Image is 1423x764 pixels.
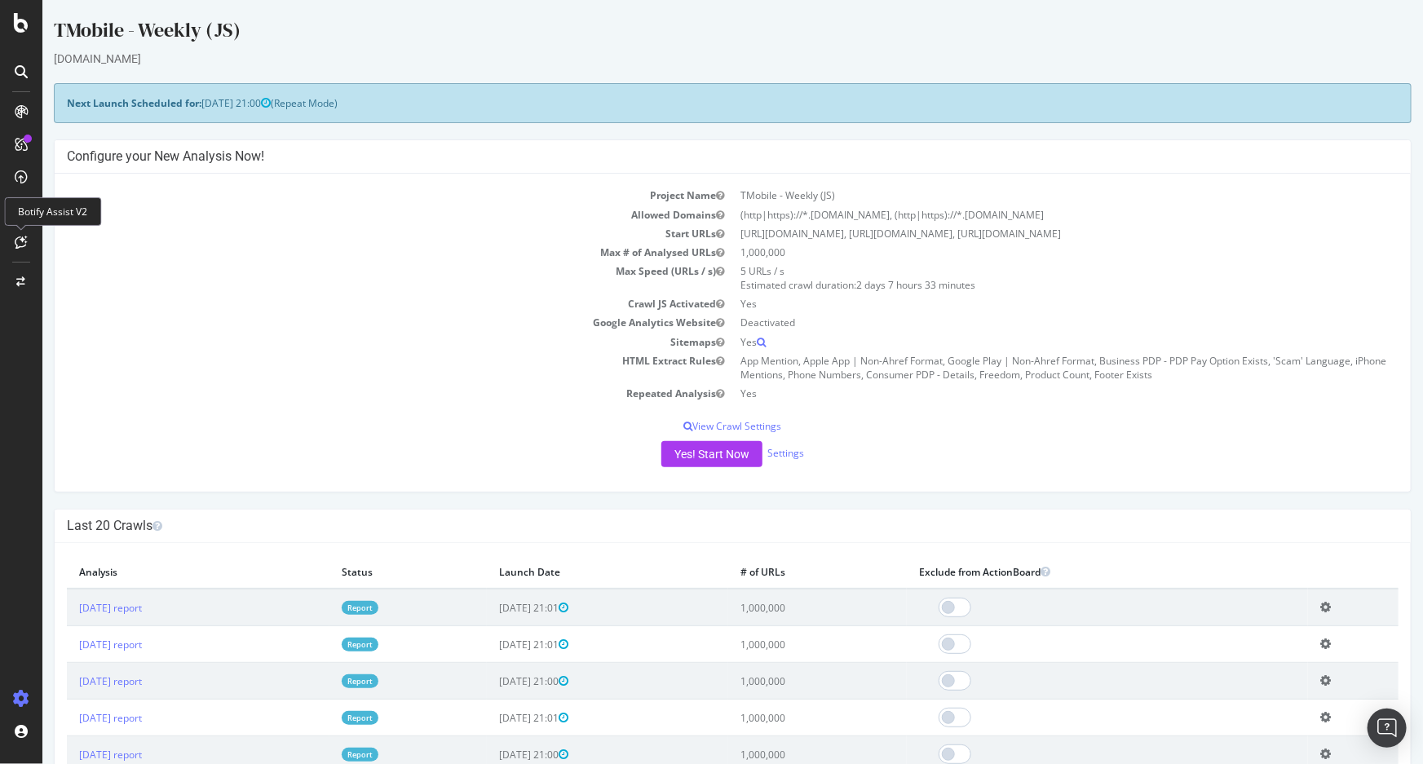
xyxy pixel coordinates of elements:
[299,711,336,725] a: Report
[691,224,1357,243] td: [URL][DOMAIN_NAME], [URL][DOMAIN_NAME], [URL][DOMAIN_NAME]
[24,262,691,294] td: Max Speed (URLs / s)
[457,638,526,651] span: [DATE] 21:01
[299,601,336,615] a: Report
[457,674,526,688] span: [DATE] 21:00
[11,51,1369,67] div: [DOMAIN_NAME]
[1368,709,1407,748] div: Open Intercom Messenger
[686,663,864,700] td: 1,000,000
[24,205,691,224] td: Allowed Domains
[24,224,691,243] td: Start URLs
[24,333,691,351] td: Sitemaps
[686,626,864,663] td: 1,000,000
[457,748,526,762] span: [DATE] 21:00
[11,16,1369,51] div: TMobile - Weekly (JS)
[37,674,99,688] a: [DATE] report
[691,384,1357,403] td: Yes
[815,278,934,292] span: 2 days 7 hours 33 minutes
[24,96,159,110] strong: Next Launch Scheduled for:
[24,384,691,403] td: Repeated Analysis
[37,638,99,651] a: [DATE] report
[686,700,864,736] td: 1,000,000
[24,351,691,384] td: HTML Extract Rules
[24,243,691,262] td: Max # of Analysed URLs
[299,674,336,688] a: Report
[24,148,1356,165] h4: Configure your New Analysis Now!
[725,446,762,460] a: Settings
[299,748,336,762] a: Report
[287,555,444,589] th: Status
[24,518,1356,534] h4: Last 20 Crawls
[686,555,864,589] th: # of URLs
[691,313,1357,332] td: Deactivated
[691,262,1357,294] td: 5 URLs / s Estimated crawl duration:
[37,711,99,725] a: [DATE] report
[691,294,1357,313] td: Yes
[686,589,864,626] td: 1,000,000
[619,441,720,467] button: Yes! Start Now
[444,555,686,589] th: Launch Date
[37,601,99,615] a: [DATE] report
[864,555,1266,589] th: Exclude from ActionBoard
[24,555,287,589] th: Analysis
[11,83,1369,123] div: (Repeat Mode)
[691,186,1357,205] td: TMobile - Weekly (JS)
[691,333,1357,351] td: Yes
[4,197,101,226] div: Botify Assist V2
[691,351,1357,384] td: App Mention, Apple App | Non-Ahref Format, Google Play | Non-Ahref Format, Business PDP - PDP Pay...
[37,748,99,762] a: [DATE] report
[457,711,526,725] span: [DATE] 21:01
[299,638,336,651] a: Report
[24,313,691,332] td: Google Analytics Website
[24,294,691,313] td: Crawl JS Activated
[691,205,1357,224] td: (http|https)://*.[DOMAIN_NAME], (http|https)://*.[DOMAIN_NAME]
[159,96,228,110] span: [DATE] 21:00
[691,243,1357,262] td: 1,000,000
[24,186,691,205] td: Project Name
[24,419,1356,433] p: View Crawl Settings
[457,601,526,615] span: [DATE] 21:01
